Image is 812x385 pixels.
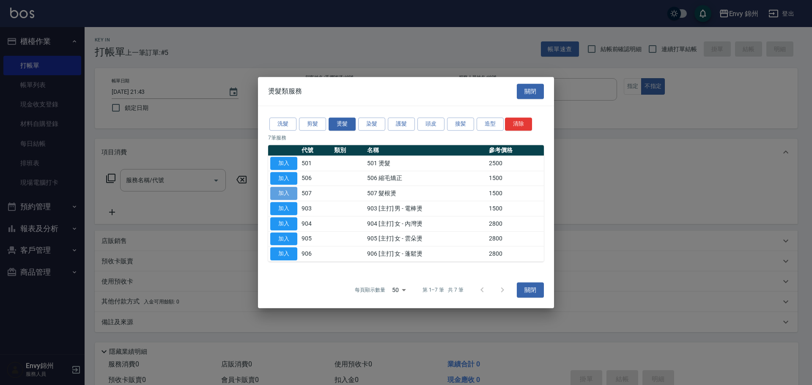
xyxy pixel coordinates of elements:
[517,84,544,99] button: 關閉
[329,117,356,131] button: 燙髮
[388,117,415,131] button: 護髮
[365,246,487,262] td: 906 [主打] 女 - 蓬鬆燙
[332,145,365,156] th: 類別
[505,117,532,131] button: 清除
[487,186,544,201] td: 1500
[487,246,544,262] td: 2800
[477,117,504,131] button: 造型
[487,145,544,156] th: 參考價格
[270,232,297,246] button: 加入
[299,201,332,216] td: 903
[365,231,487,246] td: 905 [主打] 女 - 雲朵燙
[365,201,487,216] td: 903 [主打] 男 - 電棒燙
[270,172,297,185] button: 加入
[422,286,464,294] p: 第 1–7 筆 共 7 筆
[299,216,332,231] td: 904
[358,117,385,131] button: 染髮
[270,157,297,170] button: 加入
[270,187,297,200] button: 加入
[270,202,297,215] button: 加入
[365,186,487,201] td: 507 髮根燙
[268,134,544,142] p: 7 筆服務
[417,117,444,131] button: 頭皮
[270,217,297,230] button: 加入
[447,117,474,131] button: 接髪
[299,145,332,156] th: 代號
[299,186,332,201] td: 507
[299,117,326,131] button: 剪髮
[365,216,487,231] td: 904 [主打] 女 - 內灣燙
[355,286,385,294] p: 每頁顯示數量
[299,246,332,262] td: 906
[365,145,487,156] th: 名稱
[365,156,487,171] td: 501 燙髮
[299,231,332,246] td: 905
[487,231,544,246] td: 2800
[487,216,544,231] td: 2800
[365,171,487,186] td: 506 縮毛矯正
[299,171,332,186] td: 506
[270,247,297,260] button: 加入
[268,87,302,96] span: 燙髮類服務
[389,279,409,301] div: 50
[299,156,332,171] td: 501
[487,201,544,216] td: 1500
[517,282,544,298] button: 關閉
[487,156,544,171] td: 2500
[269,117,296,131] button: 洗髮
[487,171,544,186] td: 1500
